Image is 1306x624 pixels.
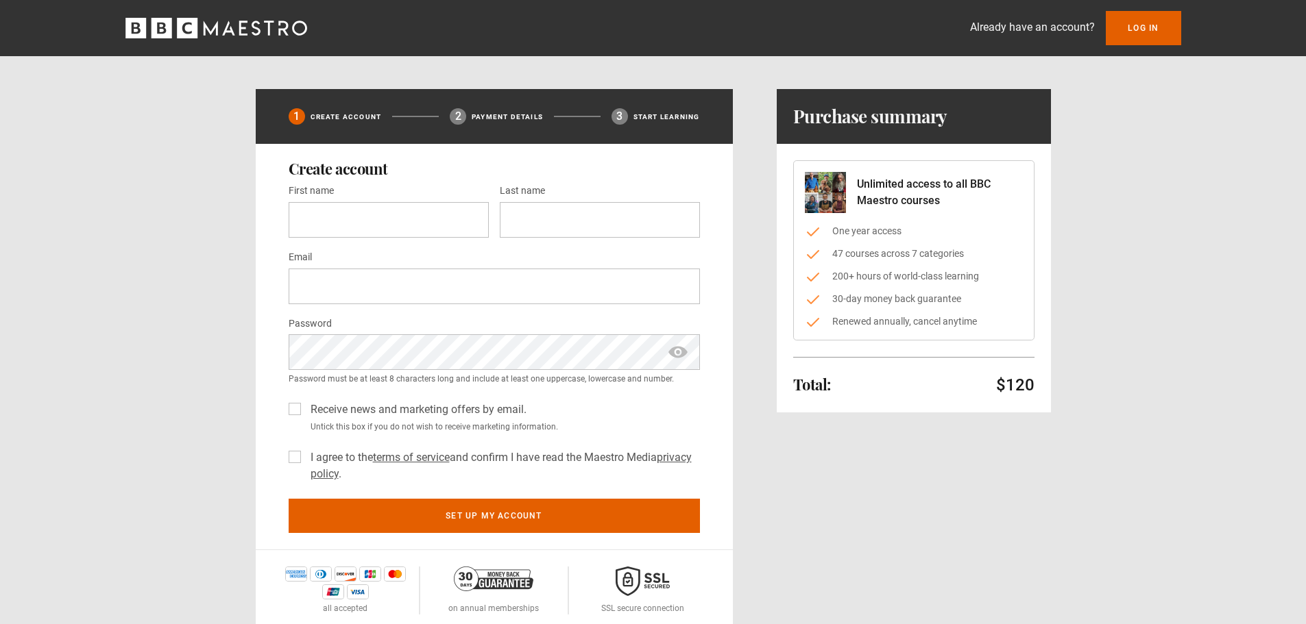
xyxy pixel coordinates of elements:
button: Set up my account [289,499,700,533]
div: 2 [450,108,466,125]
li: Renewed annually, cancel anytime [805,314,1023,329]
label: Receive news and marketing offers by email. [305,401,527,418]
img: jcb [359,566,381,582]
span: show password [667,334,689,370]
img: mastercard [384,566,406,582]
label: First name [289,183,334,199]
img: visa [347,584,369,599]
li: 30-day money back guarantee [805,292,1023,306]
div: 3 [612,108,628,125]
label: Password [289,316,332,332]
p: Payment details [472,112,543,122]
a: terms of service [373,451,450,464]
img: diners [310,566,332,582]
p: SSL secure connection [601,602,684,614]
li: 47 courses across 7 categories [805,247,1023,261]
p: $120 [996,374,1035,396]
p: Already have an account? [970,19,1095,36]
h2: Create account [289,160,700,177]
p: Create Account [311,112,382,122]
h2: Total: [793,376,831,392]
p: Unlimited access to all BBC Maestro courses [857,176,1023,209]
img: 30-day-money-back-guarantee-c866a5dd536ff72a469b.png [454,566,533,591]
p: all accepted [323,602,367,614]
h1: Purchase summary [793,105,947,127]
img: discover [335,566,356,582]
small: Untick this box if you do not wish to receive marketing information. [305,421,700,433]
li: One year access [805,224,1023,238]
a: Log In [1106,11,1181,45]
svg: BBC Maestro [125,18,307,38]
div: 1 [289,108,305,125]
label: I agree to the and confirm I have read the Maestro Media . [305,449,700,482]
img: amex [285,566,307,582]
small: Password must be at least 8 characters long and include at least one uppercase, lowercase and num... [289,373,700,385]
label: Last name [500,183,545,199]
li: 200+ hours of world-class learning [805,269,1023,284]
p: on annual memberships [448,602,539,614]
label: Email [289,249,312,266]
p: Start learning [633,112,700,122]
img: unionpay [322,584,344,599]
